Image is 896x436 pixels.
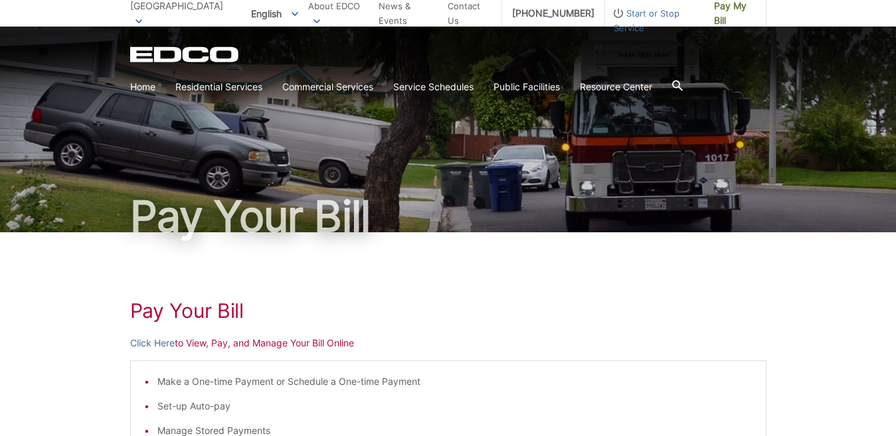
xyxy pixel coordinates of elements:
[130,336,175,350] a: Click Here
[157,374,753,389] li: Make a One-time Payment or Schedule a One-time Payment
[130,336,766,350] p: to View, Pay, and Manage Your Bill Online
[241,3,308,25] span: English
[175,80,262,94] a: Residential Services
[393,80,474,94] a: Service Schedules
[580,80,652,94] a: Resource Center
[130,80,155,94] a: Home
[130,46,240,62] a: EDCD logo. Return to the homepage.
[493,80,560,94] a: Public Facilities
[130,195,766,238] h1: Pay Your Bill
[282,80,373,94] a: Commercial Services
[157,399,753,413] li: Set-up Auto-pay
[130,299,766,323] h1: Pay Your Bill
